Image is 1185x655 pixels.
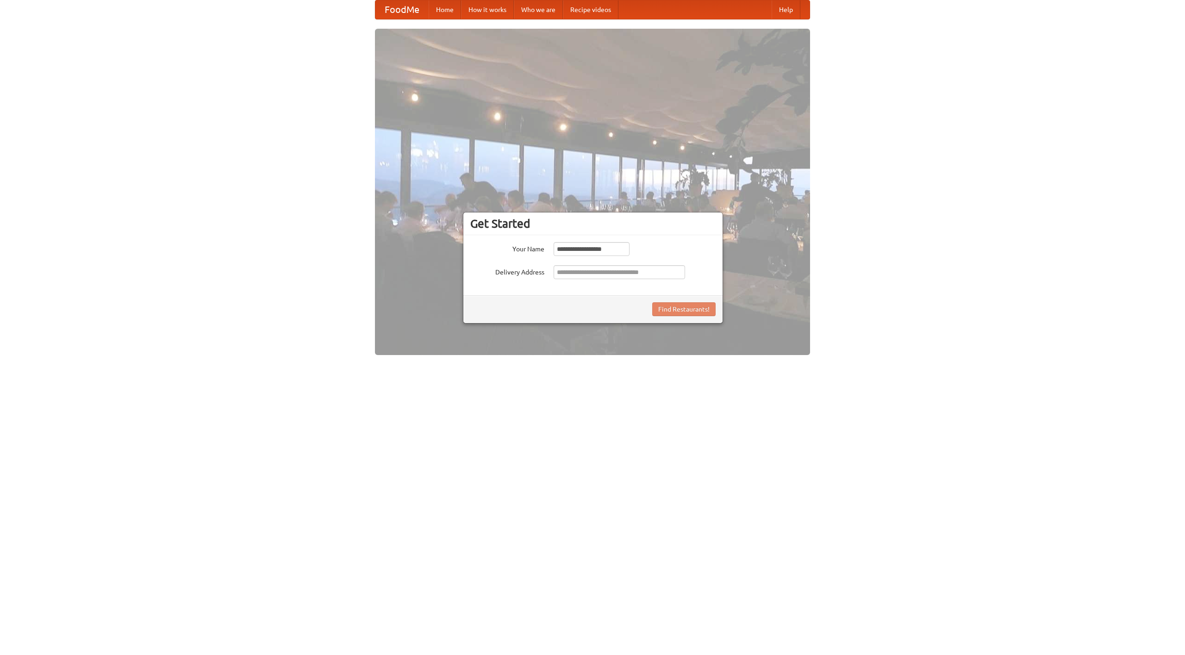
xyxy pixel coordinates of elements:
a: Home [429,0,461,19]
a: FoodMe [375,0,429,19]
a: How it works [461,0,514,19]
h3: Get Started [470,217,716,231]
a: Help [772,0,800,19]
label: Delivery Address [470,265,544,277]
button: Find Restaurants! [652,302,716,316]
label: Your Name [470,242,544,254]
a: Who we are [514,0,563,19]
a: Recipe videos [563,0,618,19]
